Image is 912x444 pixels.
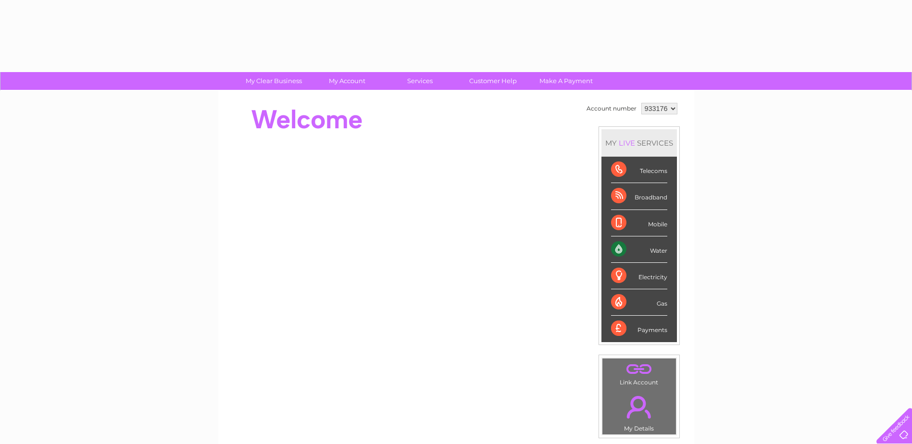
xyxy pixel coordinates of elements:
[605,390,674,424] a: .
[234,72,313,90] a: My Clear Business
[605,361,674,378] a: .
[611,289,667,316] div: Gas
[611,316,667,342] div: Payments
[380,72,460,90] a: Services
[601,129,677,157] div: MY SERVICES
[611,263,667,289] div: Electricity
[602,358,676,388] td: Link Account
[584,100,639,117] td: Account number
[307,72,387,90] a: My Account
[526,72,606,90] a: Make A Payment
[602,388,676,435] td: My Details
[611,183,667,210] div: Broadband
[611,157,667,183] div: Telecoms
[617,138,637,148] div: LIVE
[611,236,667,263] div: Water
[611,210,667,236] div: Mobile
[453,72,533,90] a: Customer Help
